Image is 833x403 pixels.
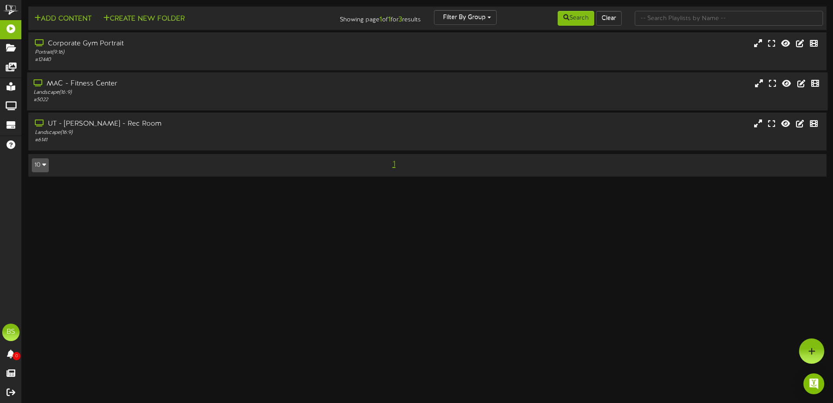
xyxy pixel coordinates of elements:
div: UT - [PERSON_NAME] - Rec Room [35,119,354,129]
div: BS [2,324,20,341]
div: Open Intercom Messenger [803,373,824,394]
span: 1 [390,160,398,169]
button: Filter By Group [434,10,497,25]
div: Landscape ( 16:9 ) [35,129,354,137]
input: -- Search Playlists by Name -- [635,11,823,26]
button: Search [558,11,594,26]
strong: 3 [399,16,402,24]
span: 0 [13,352,20,360]
div: MAC - Fitness Center [34,79,354,89]
strong: 1 [388,16,391,24]
button: Clear [596,11,622,26]
div: Landscape ( 16:9 ) [34,89,354,96]
div: Portrait ( 9:16 ) [35,49,354,56]
button: Add Content [32,14,94,24]
button: Create New Folder [101,14,187,24]
div: Showing page of for results [293,10,427,25]
div: Corporate Gym Portrait [35,39,354,49]
div: # 6141 [35,137,354,144]
div: # 12440 [35,56,354,64]
button: 10 [32,158,49,172]
strong: 1 [379,16,382,24]
div: # 5022 [34,96,354,104]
